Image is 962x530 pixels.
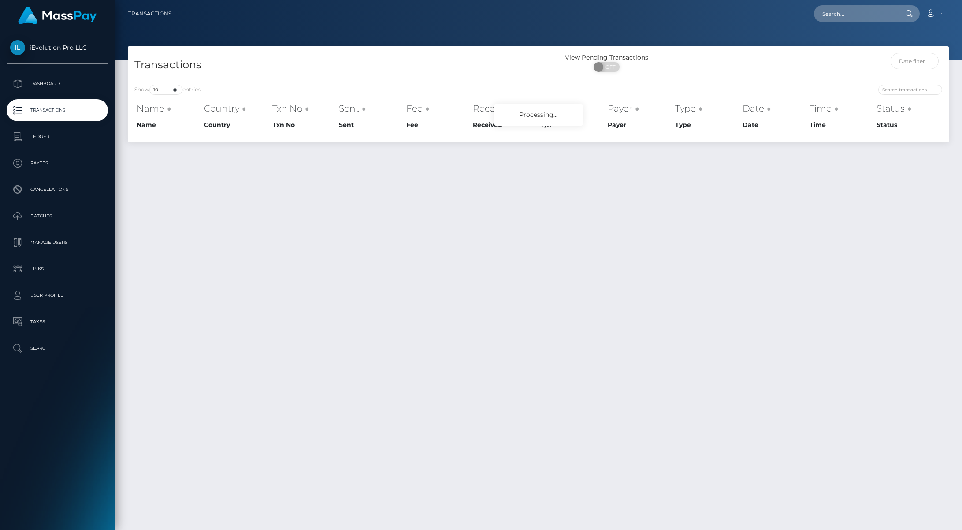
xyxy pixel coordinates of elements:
[10,104,104,117] p: Transactions
[202,100,270,117] th: Country
[807,118,874,132] th: Time
[7,337,108,359] a: Search
[10,342,104,355] p: Search
[7,99,108,121] a: Transactions
[740,100,807,117] th: Date
[10,183,104,196] p: Cancellations
[7,231,108,254] a: Manage Users
[807,100,874,117] th: Time
[539,100,605,117] th: F/X
[10,157,104,170] p: Payees
[494,104,583,126] div: Processing...
[404,100,471,117] th: Fee
[7,258,108,280] a: Links
[128,4,171,23] a: Transactions
[134,57,532,73] h4: Transactions
[337,100,404,117] th: Sent
[10,77,104,90] p: Dashboard
[404,118,471,132] th: Fee
[539,53,675,62] div: View Pending Transactions
[874,118,942,132] th: Status
[878,85,942,95] input: Search transactions
[673,118,740,132] th: Type
[18,7,97,24] img: MassPay Logo
[10,130,104,143] p: Ledger
[7,205,108,227] a: Batches
[814,5,897,22] input: Search...
[270,118,337,132] th: Txn No
[740,118,807,132] th: Date
[891,53,939,69] input: Date filter
[10,315,104,328] p: Taxes
[7,126,108,148] a: Ledger
[874,100,942,117] th: Status
[10,236,104,249] p: Manage Users
[270,100,337,117] th: Txn No
[149,85,182,95] select: Showentries
[673,100,740,117] th: Type
[605,100,673,117] th: Payer
[134,85,201,95] label: Show entries
[7,152,108,174] a: Payees
[202,118,270,132] th: Country
[134,118,202,132] th: Name
[134,100,202,117] th: Name
[10,209,104,223] p: Batches
[7,311,108,333] a: Taxes
[471,118,539,132] th: Received
[7,44,108,52] span: iEvolution Pro LLC
[471,100,539,117] th: Received
[7,179,108,201] a: Cancellations
[10,40,25,55] img: iEvolution Pro LLC
[337,118,404,132] th: Sent
[598,62,620,72] span: OFF
[10,289,104,302] p: User Profile
[605,118,673,132] th: Payer
[7,284,108,306] a: User Profile
[7,73,108,95] a: Dashboard
[10,262,104,276] p: Links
